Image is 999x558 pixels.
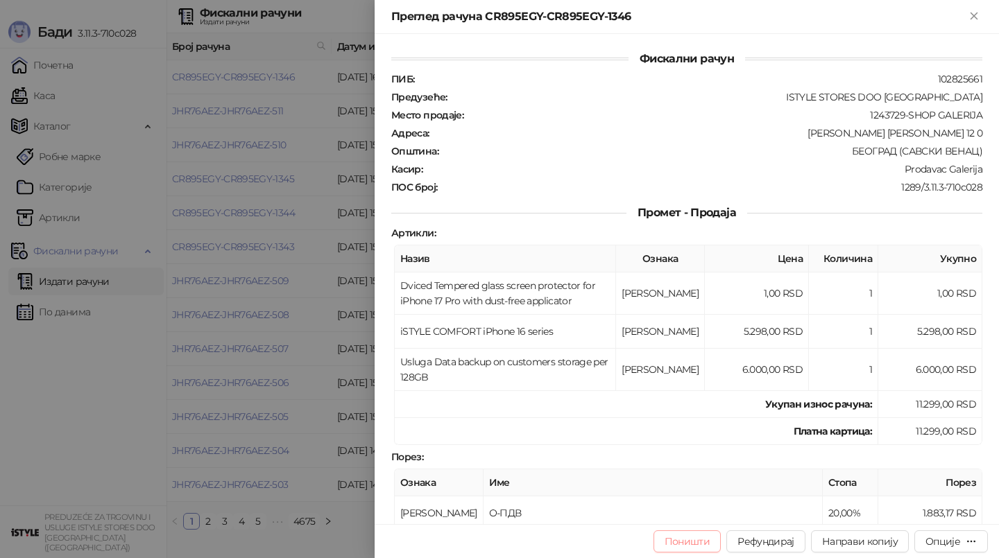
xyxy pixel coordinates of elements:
[878,391,982,418] td: 11.299,00 RSD
[438,181,984,193] div: 1289/3.11.3-710c028
[395,272,616,315] td: Dviced Tempered glass screen protector for iPhone 17 Pro with dust-free applicator
[705,245,809,272] th: Цена
[616,315,705,349] td: [PERSON_NAME]
[484,496,823,530] td: О-ПДВ
[391,109,463,121] strong: Место продаје :
[395,496,484,530] td: [PERSON_NAME]
[416,73,984,85] div: 102825661
[391,73,414,85] strong: ПИБ :
[391,181,437,193] strong: ПОС број :
[395,245,616,272] th: Назив
[811,530,909,552] button: Направи копију
[616,272,705,315] td: [PERSON_NAME]
[391,145,438,157] strong: Општина :
[484,469,823,496] th: Име
[878,418,982,445] td: 11.299,00 RSD
[878,349,982,391] td: 6.000,00 RSD
[629,52,745,65] span: Фискални рачун
[823,469,878,496] th: Стопа
[391,91,447,103] strong: Предузеће :
[391,127,429,139] strong: Адреса :
[440,145,984,157] div: БЕОГРАД (САВСКИ ВЕНАЦ)
[809,315,878,349] td: 1
[465,109,984,121] div: 1243729-SHOP GALERIJA
[765,398,872,410] strong: Укупан износ рачуна :
[431,127,984,139] div: [PERSON_NAME] [PERSON_NAME] 12 0
[391,227,436,239] strong: Артикли :
[616,245,705,272] th: Ознака
[726,530,805,552] button: Рефундирај
[809,245,878,272] th: Количина
[705,349,809,391] td: 6.000,00 RSD
[395,349,616,391] td: Usluga Data backup on customers storage per 128GB
[705,272,809,315] td: 1,00 RSD
[878,469,982,496] th: Порез
[395,469,484,496] th: Ознака
[391,163,422,175] strong: Касир :
[616,349,705,391] td: [PERSON_NAME]
[391,451,423,463] strong: Порез :
[878,496,982,530] td: 1.883,17 RSD
[424,163,984,175] div: Prodavac Galerija
[878,315,982,349] td: 5.298,00 RSD
[654,530,721,552] button: Поништи
[878,245,982,272] th: Укупно
[391,8,966,25] div: Преглед рачуна CR895EGY-CR895EGY-1346
[809,272,878,315] td: 1
[809,349,878,391] td: 1
[705,315,809,349] td: 5.298,00 RSD
[822,535,898,548] span: Направи копију
[914,530,988,552] button: Опције
[823,496,878,530] td: 20,00%
[449,91,984,103] div: ISTYLE STORES DOO [GEOGRAPHIC_DATA]
[878,272,982,315] td: 1,00 RSD
[794,425,872,437] strong: Платна картица :
[395,315,616,349] td: iSTYLE COMFORT iPhone 16 series
[626,206,747,219] span: Промет - Продаја
[966,8,982,25] button: Close
[925,535,960,548] div: Опције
